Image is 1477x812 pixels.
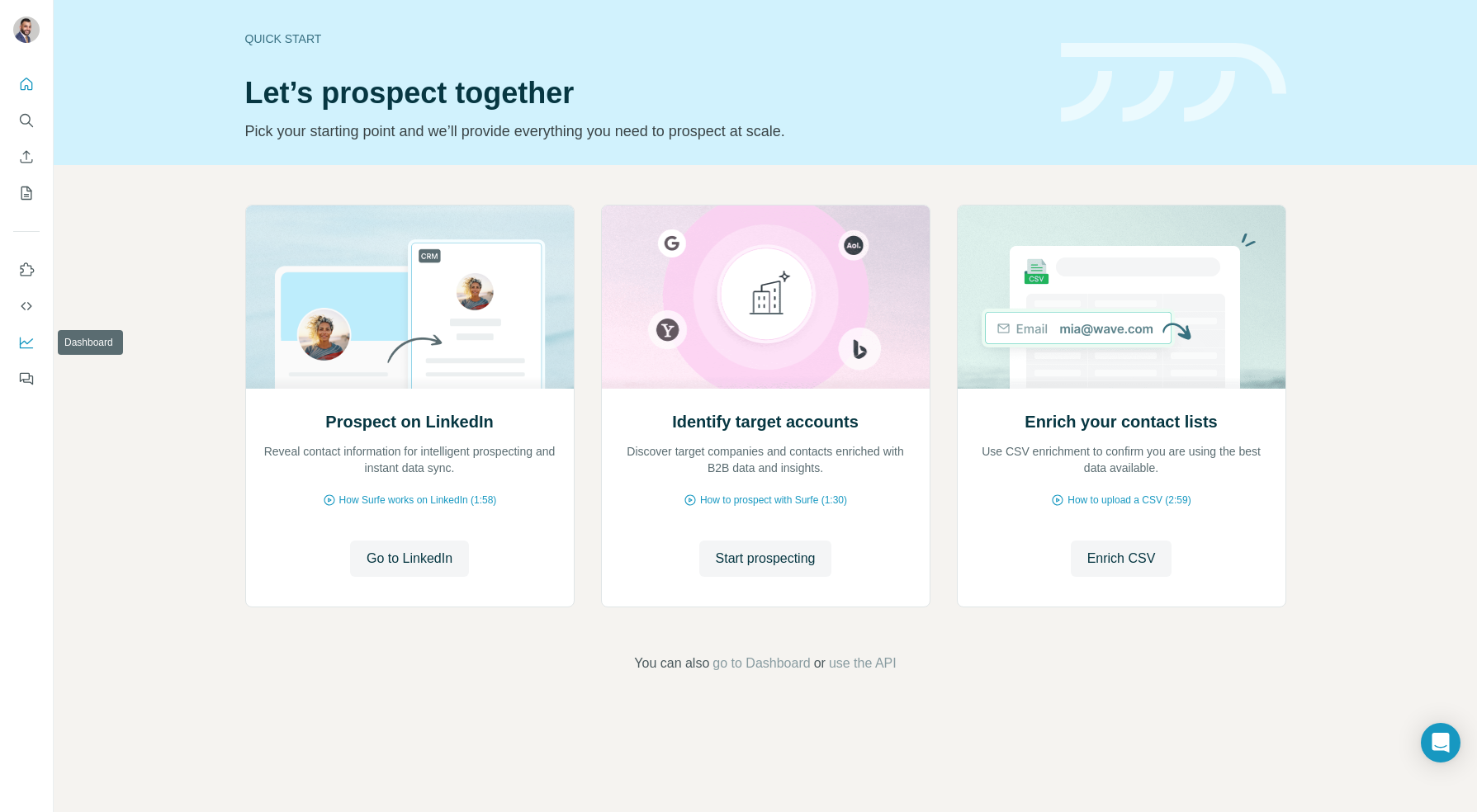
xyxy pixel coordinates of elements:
[672,410,859,433] h2: Identify target accounts
[13,69,40,99] button: Quick start
[700,493,847,507] span: How to prospect with Surfe (1:30)
[339,493,497,507] span: How Surfe works on LinkedIn (1:58)
[13,328,40,357] button: Dashboard
[1071,541,1172,577] button: Enrich CSV
[829,654,897,673] button: use the API
[1068,493,1191,507] span: How to upload a CSV (2:59)
[245,31,1041,47] div: Quick start
[1025,410,1217,433] h2: Enrich your contact lists
[814,654,826,673] span: or
[263,443,557,476] p: Reveal contact information for intelligent prospecting and instant data sync.
[1061,43,1286,123] img: banner
[13,142,40,172] button: Enrich CSV
[601,205,930,389] img: Identify target accounts
[13,178,40,208] button: My lists
[13,255,40,285] button: Use Surfe on LinkedIn
[1421,723,1460,762] div: Open Intercom Messenger
[712,654,810,673] button: go to Dashboard
[974,443,1269,476] p: Use CSV enrichment to confirm you are using the best data available.
[245,205,575,389] img: Prospect on LinkedIn
[13,106,40,135] button: Search
[716,549,816,569] span: Start prospecting
[350,541,469,577] button: Go to LinkedIn
[13,291,40,321] button: Use Surfe API
[13,17,40,43] img: Avatar
[1087,549,1156,569] span: Enrich CSV
[367,549,452,569] span: Go to LinkedIn
[618,443,913,476] p: Discover target companies and contacts enriched with B2B data and insights.
[957,205,1286,389] img: Enrich your contact lists
[245,77,1041,110] h1: Let’s prospect together
[245,120,1041,143] p: Pick your starting point and we’ll provide everything you need to prospect at scale.
[13,364,40,394] button: Feedback
[634,654,709,673] span: You can also
[699,541,832,577] button: Start prospecting
[325,410,493,433] h2: Prospect on LinkedIn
